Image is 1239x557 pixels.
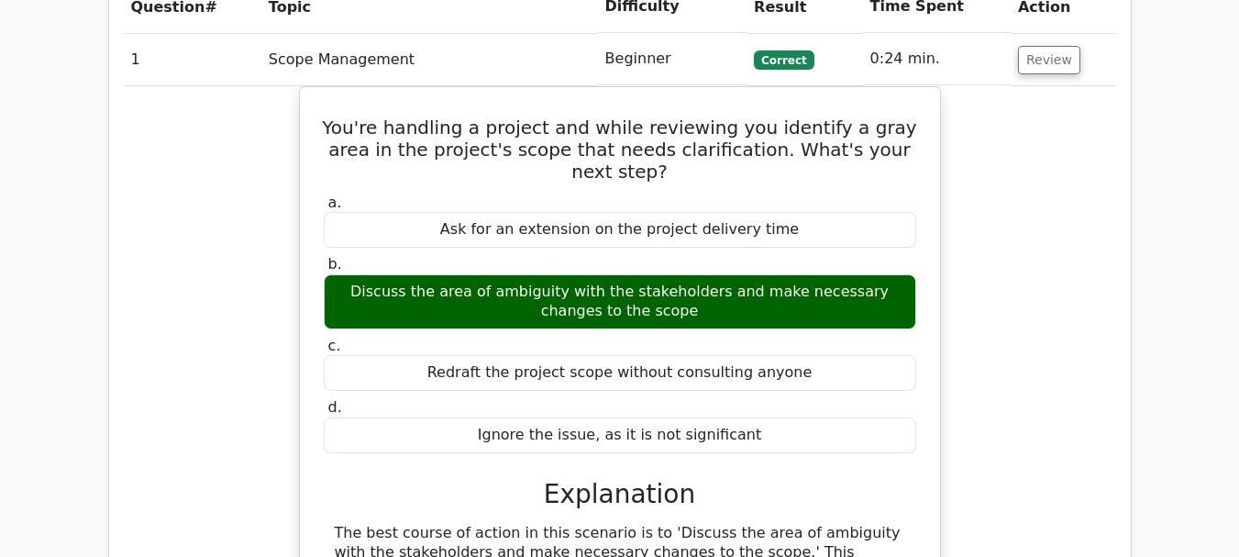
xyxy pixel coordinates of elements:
div: Redraft the project scope without consulting anyone [324,355,916,391]
h3: Explanation [335,479,905,510]
h5: You're handling a project and while reviewing you identify a gray area in the project's scope tha... [322,117,918,183]
div: Ignore the issue, as it is not significant [324,418,916,453]
div: Ask for an extension on the project delivery time [324,212,916,248]
span: d. [328,398,342,416]
span: c. [328,337,341,354]
div: Discuss the area of ambiguity with the stakeholders and make necessary changes to the scope [324,274,916,329]
td: Beginner [598,33,747,85]
span: Correct [754,50,813,69]
span: b. [328,255,342,273]
button: Review [1018,46,1080,74]
td: 0:24 min. [863,33,1011,85]
td: Scope Management [261,33,598,85]
td: 1 [124,33,261,85]
span: a. [328,194,342,211]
